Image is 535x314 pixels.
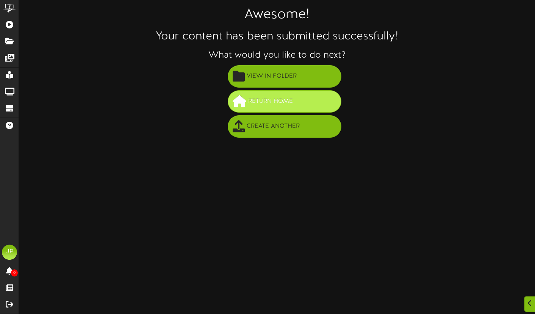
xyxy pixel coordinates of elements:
button: Return Home [228,91,341,113]
h3: What would you like to do next? [19,51,535,61]
span: 0 [11,270,18,277]
span: Create Another [245,121,302,133]
span: Return Home [246,96,295,108]
button: View in Folder [228,66,341,88]
h2: Your content has been submitted successfully! [19,31,535,43]
button: Create Another [228,116,341,138]
span: View in Folder [245,71,299,83]
h1: Awesome! [19,8,535,23]
div: JP [2,245,17,260]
